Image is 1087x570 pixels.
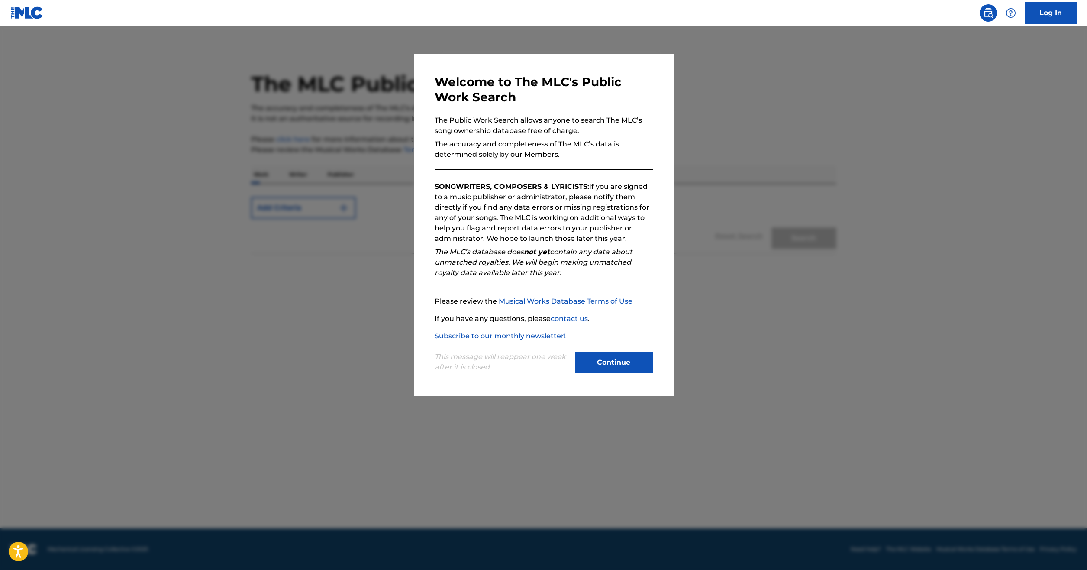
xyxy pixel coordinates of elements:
[575,352,653,373] button: Continue
[435,182,589,191] strong: SONGWRITERS, COMPOSERS & LYRICISTS:
[980,4,997,22] a: Public Search
[499,297,632,305] a: Musical Works Database Terms of Use
[1002,4,1019,22] div: Help
[435,314,653,324] p: If you have any questions, please .
[435,248,632,277] em: The MLC’s database does contain any data about unmatched royalties. We will begin making unmatche...
[1006,8,1016,18] img: help
[983,8,993,18] img: search
[10,6,44,19] img: MLC Logo
[435,332,566,340] a: Subscribe to our monthly newsletter!
[435,352,570,372] p: This message will reappear one week after it is closed.
[524,248,550,256] strong: not yet
[551,314,588,323] a: contact us
[1025,2,1077,24] a: Log In
[435,74,653,105] h3: Welcome to The MLC's Public Work Search
[1044,528,1087,570] iframe: Chat Widget
[435,115,653,136] p: The Public Work Search allows anyone to search The MLC’s song ownership database free of charge.
[435,139,653,160] p: The accuracy and completeness of The MLC’s data is determined solely by our Members.
[435,296,653,307] p: Please review the
[435,181,653,244] p: If you are signed to a music publisher or administrator, please notify them directly if you find ...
